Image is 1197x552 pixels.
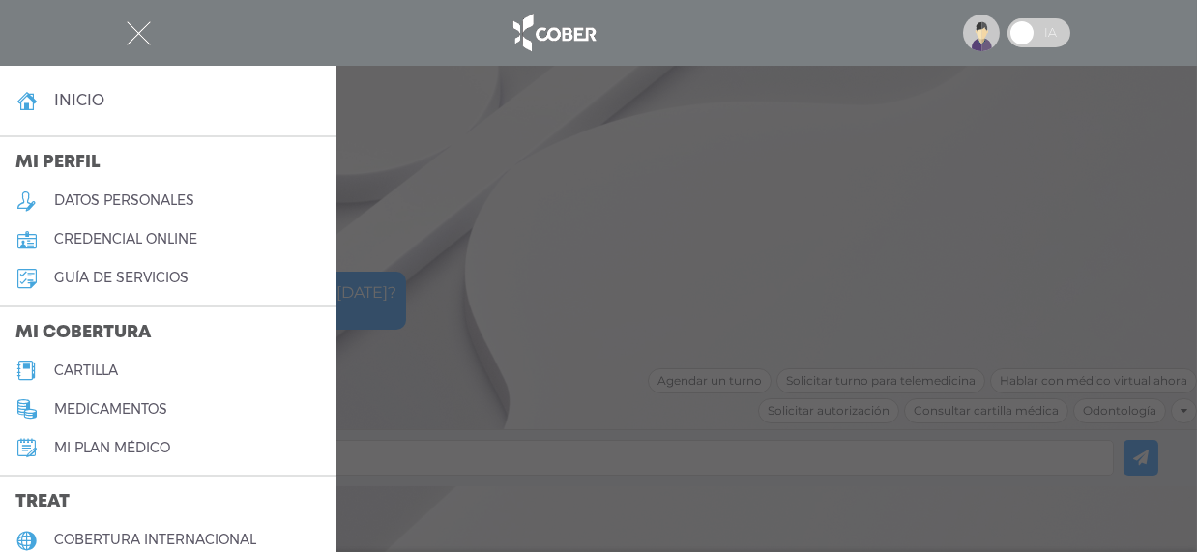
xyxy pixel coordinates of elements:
h5: Mi plan médico [54,440,170,456]
h5: medicamentos [54,401,167,418]
h5: guía de servicios [54,270,189,286]
h5: datos personales [54,192,194,209]
h4: inicio [54,91,104,109]
img: Cober_menu-close-white.svg [127,21,151,45]
h5: cartilla [54,363,118,379]
img: profile-placeholder.svg [963,15,1000,51]
h5: credencial online [54,231,197,247]
h5: cobertura internacional [54,532,256,548]
img: logo_cober_home-white.png [503,10,604,56]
